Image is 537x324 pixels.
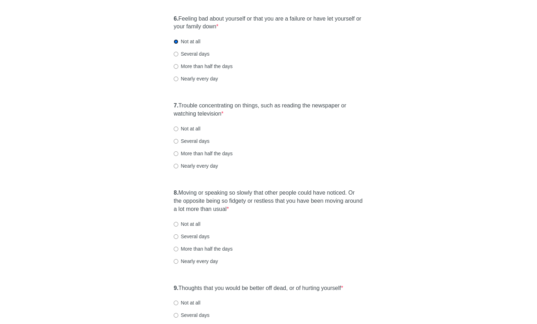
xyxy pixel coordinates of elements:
input: Not at all [174,222,178,227]
label: Moving or speaking so slowly that other people could have noticed. Or the opposite being so fidge... [174,189,363,213]
label: Several days [174,50,209,57]
label: Feeling bad about yourself or that you are a failure or have let yourself or your family down [174,15,363,31]
label: More than half the days [174,245,233,252]
label: More than half the days [174,63,233,70]
label: Nearly every day [174,162,218,169]
label: Several days [174,233,209,240]
strong: 7. [174,102,178,108]
input: Several days [174,313,178,318]
input: More than half the days [174,247,178,251]
input: Not at all [174,127,178,131]
label: Thoughts that you would be better off dead, or of hurting yourself [174,284,343,292]
strong: 6. [174,16,178,22]
input: Not at all [174,301,178,305]
label: Trouble concentrating on things, such as reading the newspaper or watching television [174,102,363,118]
input: Several days [174,52,178,56]
label: Several days [174,138,209,145]
label: Not at all [174,125,200,132]
label: Not at all [174,299,200,306]
strong: 9. [174,285,178,291]
input: Nearly every day [174,77,178,81]
input: Several days [174,139,178,144]
input: Several days [174,234,178,239]
label: Nearly every day [174,258,218,265]
label: Not at all [174,220,200,228]
input: More than half the days [174,64,178,69]
label: Nearly every day [174,75,218,82]
strong: 8. [174,190,178,196]
input: More than half the days [174,151,178,156]
input: Not at all [174,39,178,44]
input: Nearly every day [174,259,178,264]
label: Not at all [174,38,200,45]
input: Nearly every day [174,164,178,168]
label: More than half the days [174,150,233,157]
label: Several days [174,312,209,319]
